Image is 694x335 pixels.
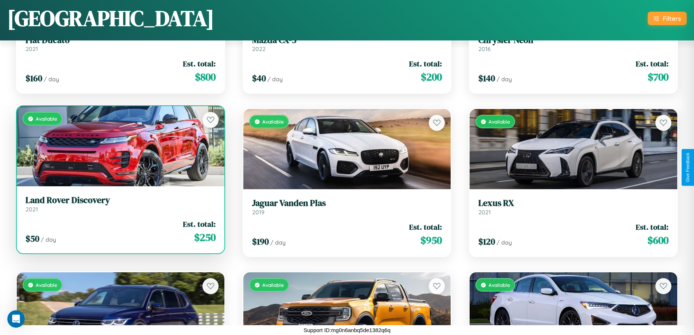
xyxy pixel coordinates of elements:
[420,233,442,248] span: $ 950
[252,198,442,209] h3: Jaguar Vanden Plas
[26,45,38,52] span: 2021
[26,206,38,213] span: 2021
[7,310,25,328] iframe: Intercom live chat
[26,35,216,53] a: Fiat Ducato2021
[497,75,512,83] span: / day
[648,12,687,25] button: Filters
[252,235,269,248] span: $ 190
[41,236,56,243] span: / day
[252,45,266,52] span: 2022
[648,70,668,84] span: $ 700
[44,75,59,83] span: / day
[26,72,42,84] span: $ 160
[36,282,57,288] span: Available
[409,222,442,232] span: Est. total:
[252,209,264,216] span: 2019
[636,58,668,69] span: Est. total:
[478,198,668,209] h3: Lexus RX
[262,282,284,288] span: Available
[183,58,216,69] span: Est. total:
[270,239,286,246] span: / day
[409,58,442,69] span: Est. total:
[489,282,510,288] span: Available
[478,72,495,84] span: $ 140
[36,116,57,122] span: Available
[195,70,216,84] span: $ 800
[26,233,39,245] span: $ 50
[267,75,283,83] span: / day
[194,230,216,245] span: $ 250
[26,195,216,206] h3: Land Rover Discovery
[26,195,216,213] a: Land Rover Discovery2021
[478,198,668,216] a: Lexus RX2021
[663,15,681,22] div: Filters
[647,233,668,248] span: $ 600
[489,118,510,125] span: Available
[421,70,442,84] span: $ 200
[685,153,690,182] div: Give Feedback
[252,35,442,53] a: Mazda CX-52022
[7,3,214,33] h1: [GEOGRAPHIC_DATA]
[252,198,442,216] a: Jaguar Vanden Plas2019
[183,219,216,229] span: Est. total:
[303,325,391,335] p: Support ID: mg0n6anbq5de1382q6q
[478,45,491,52] span: 2016
[262,118,284,125] span: Available
[252,72,266,84] span: $ 40
[478,209,491,216] span: 2021
[478,235,495,248] span: $ 120
[497,239,512,246] span: / day
[478,35,668,53] a: Chrysler Neon2016
[636,222,668,232] span: Est. total:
